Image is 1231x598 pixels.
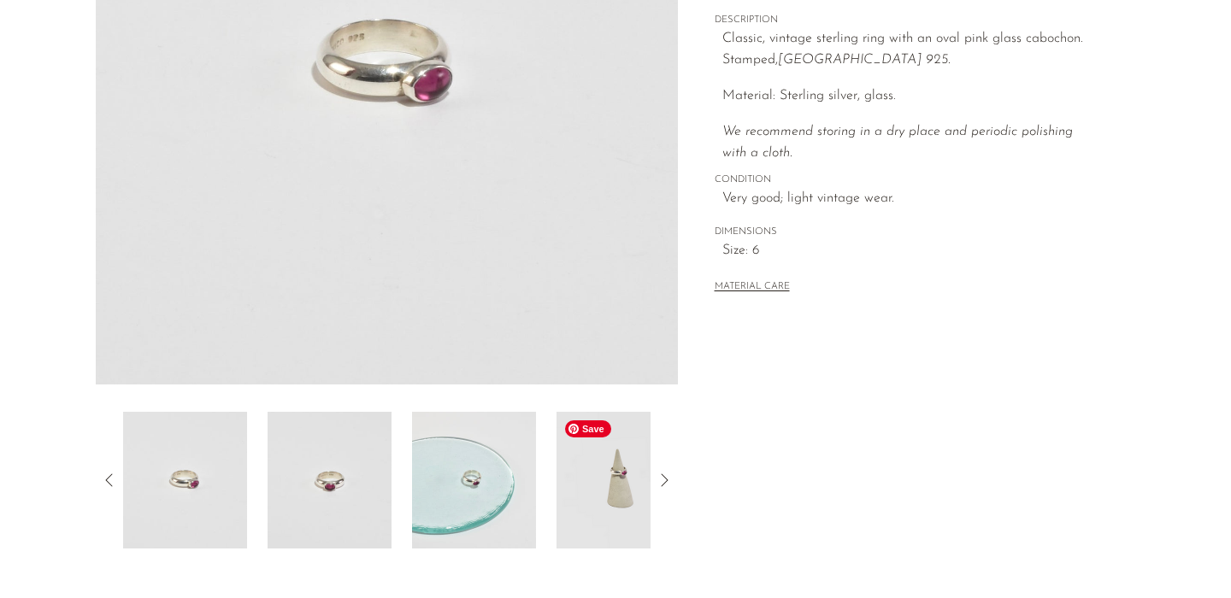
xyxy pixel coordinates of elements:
img: Pink Glass Ring [123,412,247,548]
button: MATERIAL CARE [715,281,790,294]
em: [GEOGRAPHIC_DATA] 925. [778,53,951,67]
i: We recommend storing in a dry place and periodic polishing with a cloth. [722,125,1073,161]
span: DIMENSIONS [715,225,1099,240]
img: Pink Glass Ring [412,412,536,548]
p: Classic, vintage sterling ring with an oval pink glass cabochon. Stamped, [722,28,1099,72]
span: Save [565,420,611,437]
img: Pink Glass Ring [268,412,392,548]
img: Pink Glass Ring [557,412,680,548]
span: CONDITION [715,173,1099,188]
span: Size: 6 [722,240,1099,262]
p: Material: Sterling silver, glass. [722,85,1099,108]
span: Very good; light vintage wear. [722,188,1099,210]
span: DESCRIPTION [715,13,1099,28]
